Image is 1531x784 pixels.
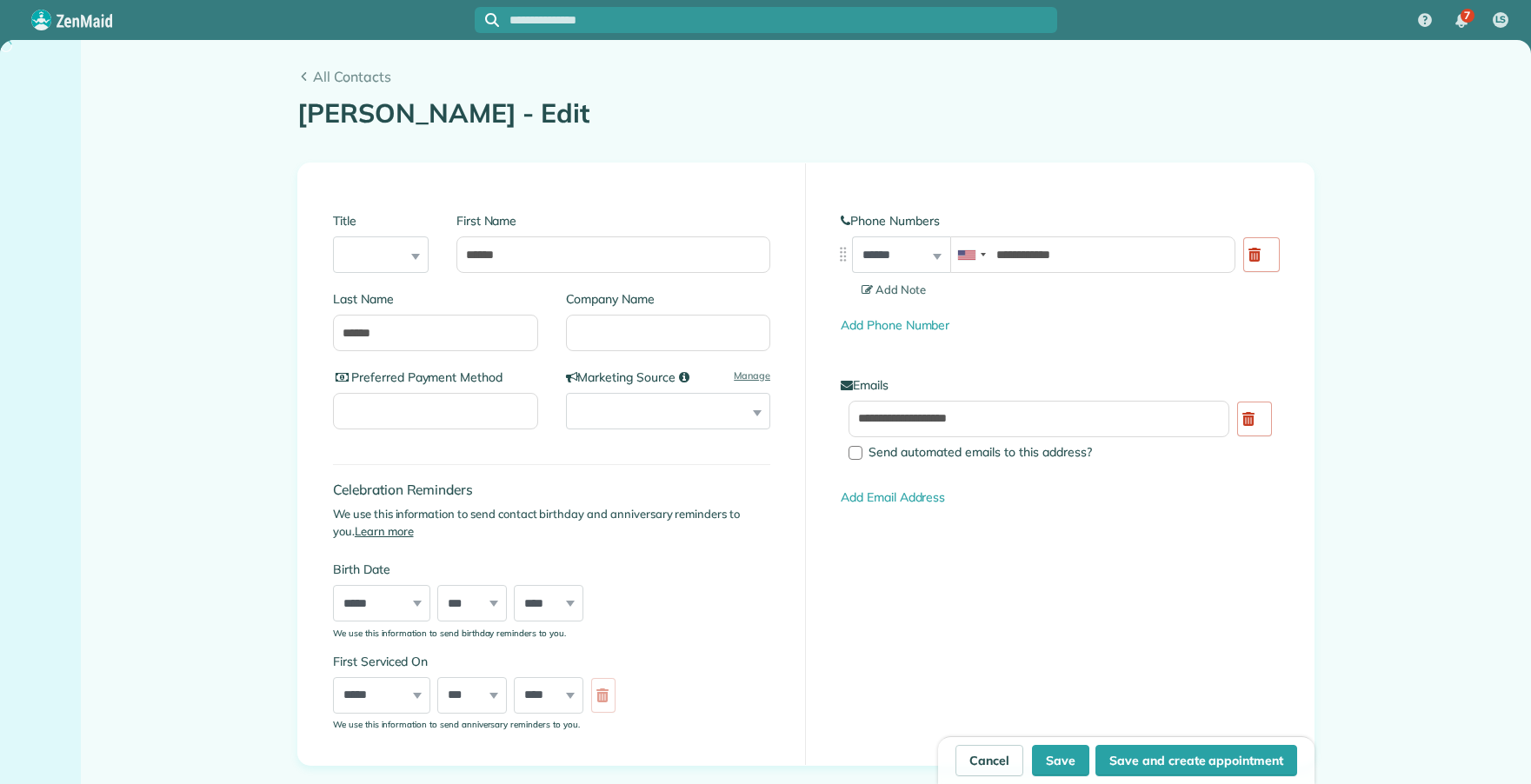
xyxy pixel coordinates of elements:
span: Send automated emails to this address? [869,444,1092,460]
label: Marketing Source [566,369,771,386]
label: Preferred Payment Method [333,369,538,386]
sub: We use this information to send birthday reminders to you. [333,628,566,638]
label: First Name [456,212,770,229]
label: First Serviced On [333,653,624,670]
button: Save and create appointment [1095,745,1297,776]
div: United States: +1 [951,237,991,272]
label: Company Name [566,290,771,308]
h1: [PERSON_NAME] - Edit [297,99,1315,128]
label: Birth Date [333,561,624,578]
label: Last Name [333,290,538,308]
button: Save [1032,745,1089,776]
img: drag_indicator-119b368615184ecde3eda3c64c821f6cf29d3e2b97b89ee44bc31753036683e5.png [834,245,852,263]
label: Phone Numbers [841,212,1279,229]
span: All Contacts [313,66,1315,87]
a: Add Email Address [841,489,945,505]
label: Title [333,212,429,229]
sub: We use this information to send anniversary reminders to you. [333,719,580,729]
span: Add Note [862,282,926,296]
a: Learn more [355,524,414,538]
h4: Celebration Reminders [333,482,770,497]
a: Add Phone Number [841,317,949,333]
a: Manage [734,369,770,383]
label: Emails [841,376,1279,394]
svg: Focus search [485,13,499,27]
a: All Contacts [297,66,1315,87]
span: LS [1495,13,1507,27]
button: Focus search [475,13,499,27]
span: 7 [1464,9,1470,23]
div: 7 unread notifications [1443,2,1480,40]
p: We use this information to send contact birthday and anniversary reminders to you. [333,506,770,540]
a: Cancel [955,745,1023,776]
